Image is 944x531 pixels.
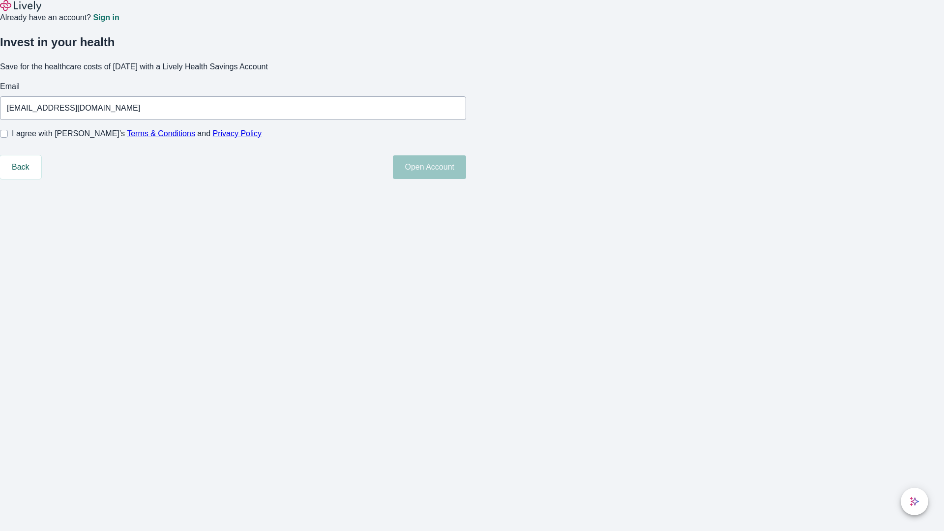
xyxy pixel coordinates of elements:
a: Privacy Policy [213,129,262,138]
a: Terms & Conditions [127,129,195,138]
span: I agree with [PERSON_NAME]’s and [12,128,262,140]
svg: Lively AI Assistant [910,497,919,506]
button: chat [901,488,928,515]
a: Sign in [93,14,119,22]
